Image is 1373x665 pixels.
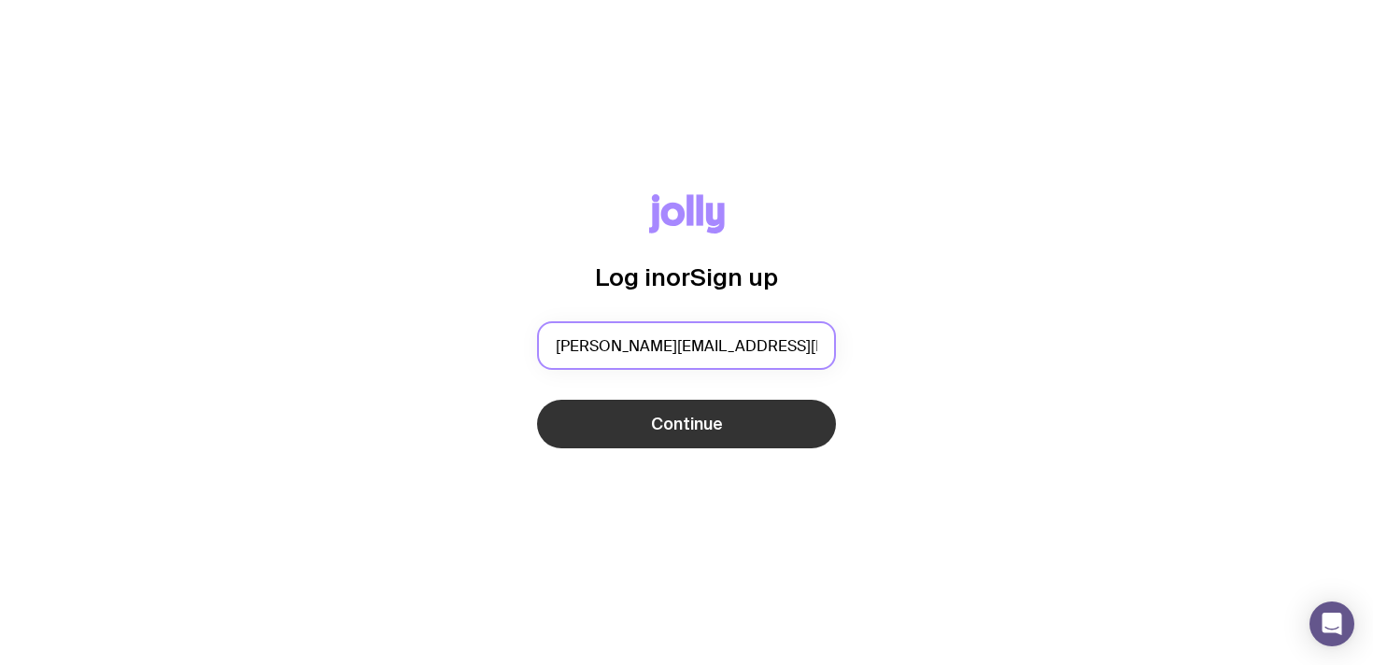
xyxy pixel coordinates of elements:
span: Log in [595,263,666,290]
span: Continue [651,413,723,435]
button: Continue [537,400,836,448]
input: you@email.com [537,321,836,370]
span: Sign up [690,263,778,290]
span: or [666,263,690,290]
div: Open Intercom Messenger [1309,601,1354,646]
